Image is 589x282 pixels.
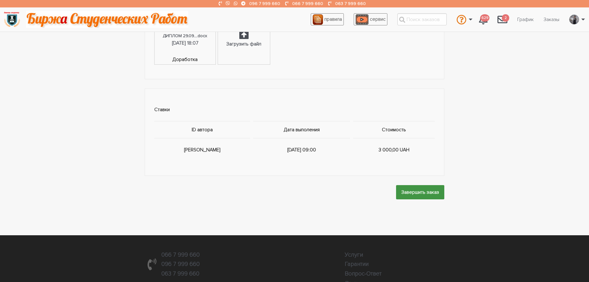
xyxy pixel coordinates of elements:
a: 063 7 999 660 [161,270,199,277]
span: 629 [480,14,489,22]
a: 066 7 999 660 [161,251,200,258]
th: ID автора [154,121,252,138]
a: Заказы [539,14,564,25]
span: сервис [370,16,386,22]
a: 096 7 999 660 [249,1,280,6]
a: Гарантии [345,260,369,268]
td: [DATE] 09:00 [252,138,352,162]
a: 629 [474,11,493,28]
img: play_icon-49f7f135c9dc9a03216cfdbccbe1e3994649169d890fb554cedf0eac35a01ba8.png [356,14,369,25]
img: agreement_icon-feca34a61ba7f3d1581b08bc946b2ec1ccb426f67415f344566775c155b7f62c.png [313,14,323,25]
a: 2 [493,11,512,28]
img: motto-2ce64da2796df845c65ce8f9480b9c9d679903764b3ca6da4b6de107518df0fe.gif [26,11,188,28]
span: правила [324,16,342,22]
div: ДИПЛОМ 29.09....docx [163,32,207,39]
img: 20171208_160937.jpg [570,15,579,24]
input: Поиск заказов [397,13,447,25]
div: [DATE] 18:07 [172,39,198,47]
img: logo-135dea9cf721667cc4ddb0c1795e3ba8b7f362e3d0c04e2cc90b931989920324.png [3,11,20,28]
input: Завершить заказ [396,185,444,199]
a: Вопрос-Ответ [345,270,382,277]
a: ДИПЛОМ 29.09....docx[DATE] 18:07 [155,10,216,56]
a: сервис [354,13,387,25]
a: 096 7 999 660 [161,260,200,268]
td: [PERSON_NAME] [154,138,252,162]
td: Ставки [154,98,435,121]
td: 3 000,00 UAH [352,138,435,162]
th: Дата выполения [252,121,352,138]
div: Загрузить файл [226,40,261,48]
span: Доработка [155,56,216,65]
a: 063 7 999 660 [335,1,366,6]
a: График [512,14,539,25]
a: правила [311,13,344,25]
a: Услуги [345,251,363,258]
a: 066 7 999 660 [292,1,323,6]
span: 2 [502,14,509,22]
th: Стоимость [352,121,435,138]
